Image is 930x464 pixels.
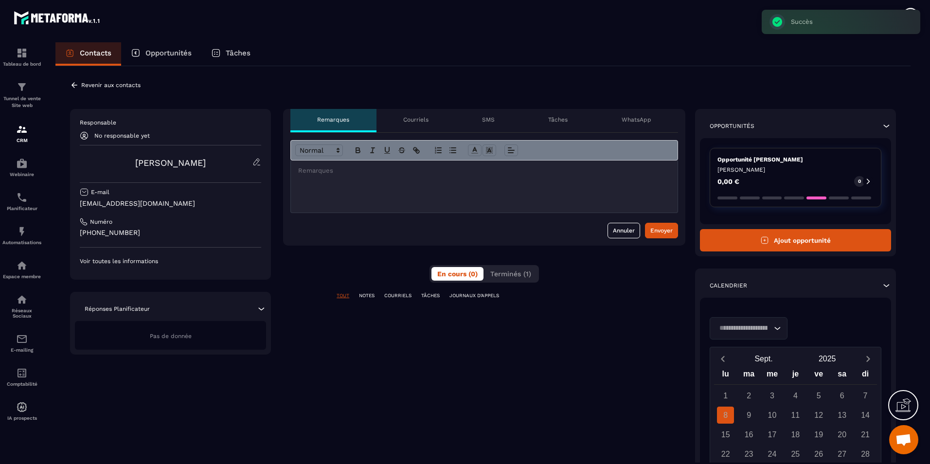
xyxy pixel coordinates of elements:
div: me [761,367,784,384]
input: Search for option [716,323,771,334]
img: accountant [16,367,28,379]
p: Automatisations [2,240,41,245]
a: Tâches [201,42,260,66]
p: JOURNAUX D'APPELS [449,292,499,299]
p: 0 [858,178,861,185]
p: [PHONE_NUMBER] [80,228,261,237]
div: 13 [834,407,851,424]
p: Courriels [403,116,429,124]
a: automationsautomationsWebinaire [2,150,41,184]
div: 11 [787,407,804,424]
div: 9 [740,407,757,424]
p: E-mail [91,188,109,196]
div: 18 [787,426,804,443]
div: 25 [787,446,804,463]
div: 23 [740,446,757,463]
p: Réseaux Sociaux [2,308,41,319]
p: Calendrier [710,282,747,289]
p: Planificateur [2,206,41,211]
div: 24 [764,446,781,463]
a: social-networksocial-networkRéseaux Sociaux [2,286,41,326]
div: 4 [787,387,804,404]
div: 21 [857,426,874,443]
img: logo [14,9,101,26]
p: Responsable [80,119,261,126]
p: Remarques [317,116,349,124]
button: Next month [859,352,877,365]
span: Pas de donnée [150,333,192,339]
div: di [854,367,877,384]
div: 16 [740,426,757,443]
div: Search for option [710,317,787,339]
div: ma [737,367,761,384]
p: Webinaire [2,172,41,177]
div: 22 [717,446,734,463]
p: IA prospects [2,415,41,421]
button: En cours (0) [431,267,483,281]
p: E-mailing [2,347,41,353]
a: schedulerschedulerPlanificateur [2,184,41,218]
p: CRM [2,138,41,143]
p: Numéro [90,218,112,226]
div: 7 [857,387,874,404]
a: automationsautomationsAutomatisations [2,218,41,252]
div: Envoyer [650,226,673,235]
p: No responsable yet [94,132,150,139]
p: Tâches [226,49,250,57]
a: emailemailE-mailing [2,326,41,360]
a: [PERSON_NAME] [135,158,206,168]
img: automations [16,226,28,237]
div: 17 [764,426,781,443]
button: Envoyer [645,223,678,238]
div: Ouvrir le chat [889,425,918,454]
a: Contacts [55,42,121,66]
div: 8 [717,407,734,424]
img: automations [16,158,28,169]
img: social-network [16,294,28,305]
div: 26 [810,446,827,463]
div: 6 [834,387,851,404]
button: Open years overlay [795,350,859,367]
p: Réponses Planificateur [85,305,150,313]
img: email [16,333,28,345]
p: Tâches [548,116,568,124]
div: 15 [717,426,734,443]
a: Opportunités [121,42,201,66]
img: formation [16,81,28,93]
img: automations [16,401,28,413]
div: 1 [717,387,734,404]
p: Opportunité [PERSON_NAME] [717,156,874,163]
img: automations [16,260,28,271]
button: Open months overlay [732,350,796,367]
p: Contacts [80,49,111,57]
img: scheduler [16,192,28,203]
p: Voir toutes les informations [80,257,261,265]
p: Opportunités [710,122,754,130]
p: Opportunités [145,49,192,57]
img: formation [16,124,28,135]
div: 5 [810,387,827,404]
div: 19 [810,426,827,443]
a: formationformationTableau de bord [2,40,41,74]
div: 28 [857,446,874,463]
p: COURRIELS [384,292,411,299]
button: Terminés (1) [484,267,537,281]
div: 10 [764,407,781,424]
p: TOUT [337,292,349,299]
p: Revenir aux contacts [81,82,141,89]
div: je [784,367,807,384]
a: formationformationCRM [2,116,41,150]
p: 0,00 € [717,178,739,185]
div: 14 [857,407,874,424]
div: 27 [834,446,851,463]
p: TÂCHES [421,292,440,299]
button: Annuler [608,223,640,238]
div: ve [807,367,830,384]
p: [EMAIL_ADDRESS][DOMAIN_NAME] [80,199,261,208]
p: SMS [482,116,495,124]
p: Tunnel de vente Site web [2,95,41,109]
a: automationsautomationsEspace membre [2,252,41,286]
span: Terminés (1) [490,270,531,278]
div: 20 [834,426,851,443]
p: Tableau de bord [2,61,41,67]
